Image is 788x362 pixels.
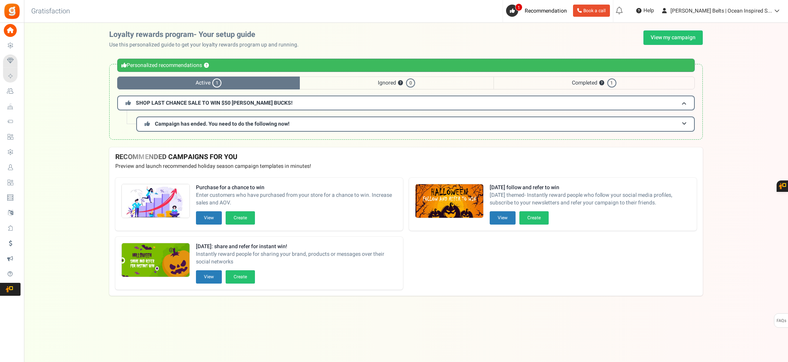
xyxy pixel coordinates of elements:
[196,243,397,250] strong: [DATE]: share and refer for instant win!
[109,30,305,39] h2: Loyalty rewards program- Your setup guide
[490,191,691,207] span: [DATE] themed- Instantly reward people who follow your social media profiles, subscribe to your n...
[519,211,549,225] button: Create
[642,7,654,14] span: Help
[300,77,493,89] span: Ignored
[115,163,697,170] p: Preview and launch recommended holiday season campaign templates in minutes!
[599,81,604,86] button: ?
[109,41,305,49] p: Use this personalized guide to get your loyalty rewards program up and running.
[117,77,300,89] span: Active
[226,270,255,284] button: Create
[23,4,78,19] h3: Gratisfaction
[155,120,290,128] span: Campaign has ended. You need to do the following now!
[136,99,293,107] span: SHOP LAST CHANCE SALE TO WIN $50 [PERSON_NAME] BUCKS!
[117,59,695,72] div: Personalized recommendations
[196,184,397,191] strong: Purchase for a chance to win
[212,78,221,88] span: 1
[196,270,222,284] button: View
[196,250,397,266] span: Instantly reward people for sharing your brand, products or messages over their social networks
[525,7,567,15] span: Recommendation
[515,3,522,11] span: 1
[406,78,415,88] span: 0
[506,5,570,17] a: 1 Recommendation
[398,81,403,86] button: ?
[415,184,483,218] img: Recommended Campaigns
[196,191,397,207] span: Enter customers who have purchased from your store for a chance to win. Increase sales and AOV.
[670,7,772,15] span: [PERSON_NAME] Belts | Ocean Inspired S...
[633,5,657,17] a: Help
[196,211,222,225] button: View
[490,184,691,191] strong: [DATE] follow and refer to win
[3,3,21,20] img: Gratisfaction
[573,5,610,17] a: Book a call
[226,211,255,225] button: Create
[776,314,786,328] span: FAQs
[493,77,695,89] span: Completed
[122,184,189,218] img: Recommended Campaigns
[607,78,616,88] span: 1
[490,211,516,225] button: View
[122,243,189,277] img: Recommended Campaigns
[115,153,697,161] h4: RECOMMENDED CAMPAIGNS FOR YOU
[643,30,703,45] a: View my campaign
[204,63,209,68] button: ?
